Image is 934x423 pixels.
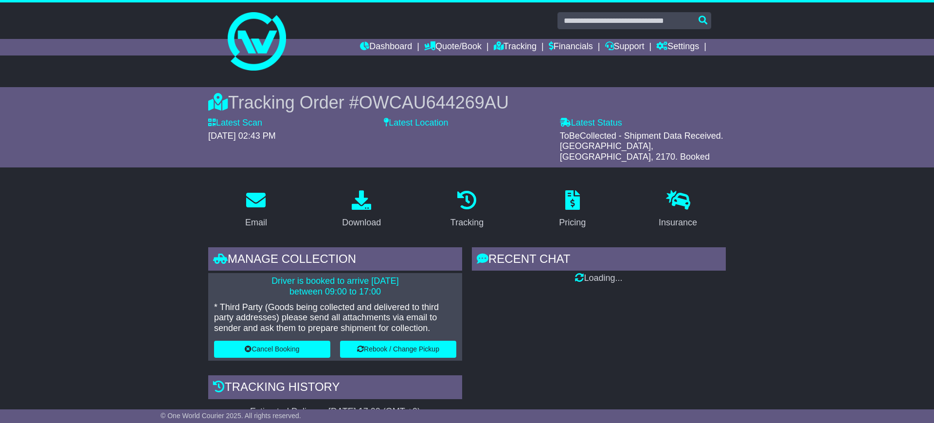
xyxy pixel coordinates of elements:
div: [DATE] 17:00 (GMT +9) [328,406,420,417]
label: Latest Location [384,118,448,129]
div: Loading... [472,273,726,284]
div: Tracking Order # [208,92,726,113]
label: Latest Scan [208,118,262,129]
a: Tracking [444,187,490,233]
div: Tracking [450,216,484,229]
button: Rebook / Change Pickup [340,341,456,358]
button: Cancel Booking [214,341,330,358]
span: OWCAU644269AU [359,92,509,112]
div: Pricing [559,216,586,229]
p: Driver is booked to arrive [DATE] between 09:00 to 17:00 [214,276,456,297]
a: Insurance [652,187,703,233]
div: Estimated Delivery - [208,406,462,417]
label: Latest Status [560,118,622,129]
span: ToBeCollected - Shipment Data Received. [GEOGRAPHIC_DATA], [GEOGRAPHIC_DATA], 2170. Booked [560,131,723,162]
div: Manage collection [208,247,462,274]
div: Insurance [659,216,697,229]
div: RECENT CHAT [472,247,726,274]
a: Dashboard [360,39,412,55]
a: Email [239,187,273,233]
a: Financials [549,39,593,55]
span: © One World Courier 2025. All rights reserved. [161,412,301,420]
div: Tracking history [208,375,462,402]
div: Download [342,216,381,229]
p: * Third Party (Goods being collected and delivered to third party addresses) please send all atta... [214,302,456,334]
a: Download [336,187,387,233]
a: Support [605,39,645,55]
a: Quote/Book [424,39,482,55]
span: [DATE] 02:43 PM [208,131,276,141]
a: Pricing [553,187,592,233]
a: Settings [656,39,699,55]
a: Tracking [494,39,537,55]
div: Email [245,216,267,229]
